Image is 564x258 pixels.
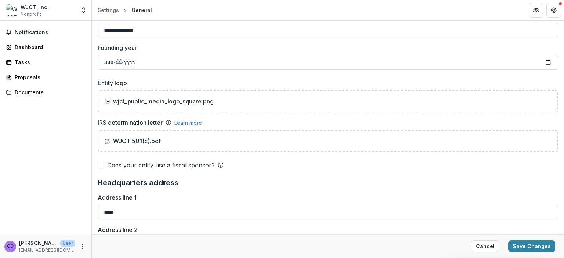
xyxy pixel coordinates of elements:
div: WJCT, Inc. [21,3,49,11]
label: IRS determination letter [98,118,163,127]
span: Does your entity use a fiscal sponsor? [107,161,215,170]
img: WJCT, Inc. [6,4,18,16]
button: Save Changes [508,240,555,252]
a: Documents [3,86,88,98]
div: General [131,6,152,14]
p: wjct_public_media_logo_square.png [113,97,214,106]
p: [PERSON_NAME] ([PERSON_NAME] Contact) [19,239,57,247]
button: Notifications [3,26,88,38]
div: Dashboard [15,43,83,51]
label: Address line 1 [98,193,554,202]
a: Settings [95,5,122,15]
span: Notifications [15,29,86,36]
a: Learn more [174,119,202,127]
div: Proposals [15,73,83,81]
a: Tasks [3,56,88,68]
label: Address line 2 [98,225,554,234]
button: More [78,242,87,251]
div: Documents [15,88,83,96]
button: Partners [529,3,543,18]
a: Proposals [3,71,88,83]
button: Cancel [471,240,499,252]
a: Dashboard [3,41,88,53]
span: Nonprofit [21,11,41,18]
label: Entity logo [98,79,554,87]
button: Get Help [546,3,561,18]
button: Open entity switcher [78,3,88,18]
p: [EMAIL_ADDRESS][DOMAIN_NAME] [19,247,75,254]
h2: Headquarters address [98,178,558,187]
div: Tasks [15,58,83,66]
div: Circe LeNoble (Grant Contact) [7,244,14,249]
p: WJCT 501(c).pdf [104,137,161,145]
label: Founding year [98,43,554,52]
nav: breadcrumb [95,5,155,15]
div: Settings [98,6,119,14]
p: User [60,240,75,247]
